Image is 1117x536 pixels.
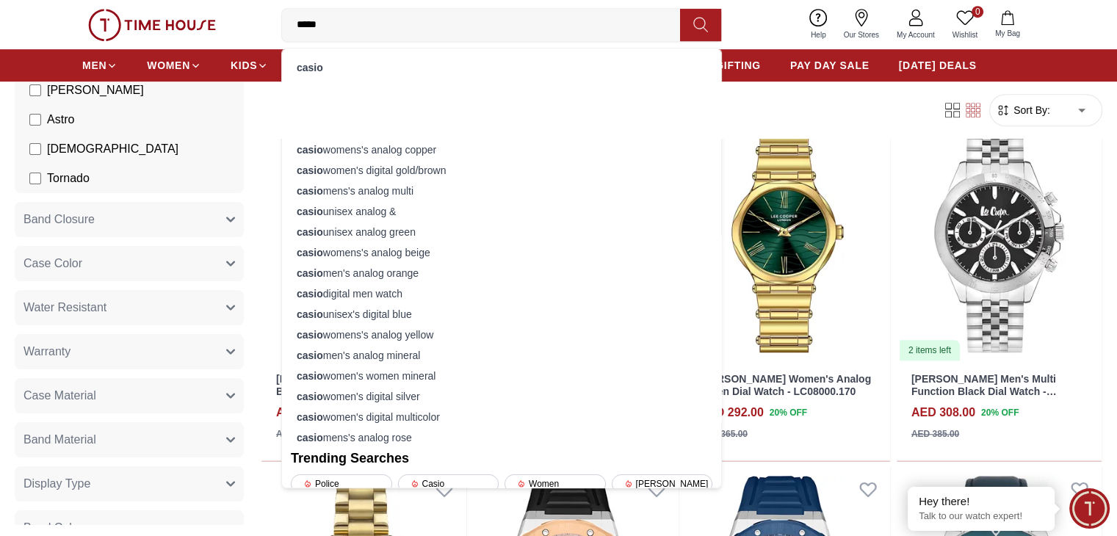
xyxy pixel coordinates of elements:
div: AED 365.00 [700,427,748,441]
div: women's digital gold/brown [291,160,712,181]
input: Astro [29,114,41,126]
strong: casio [297,329,323,341]
h4: AED 308.00 [911,404,975,421]
strong: casio [297,62,323,73]
div: Women [505,474,606,493]
a: Lee Cooper Men's Multi Function Black Dial Watch - LC07963.3502 items left [897,103,1102,361]
div: Casio [398,474,499,493]
div: mens's analog rose [291,427,712,448]
span: 20 % OFF [770,406,807,419]
a: WOMEN [147,52,201,79]
div: digital men watch [291,283,712,304]
div: Hey there! [919,494,1044,509]
h2: Trending Searches [291,448,712,468]
span: 0 [972,6,983,18]
div: womens's analog beige [291,242,712,263]
a: [PERSON_NAME] Men's Multi Function Black Dial Watch - LC07963.350 [911,373,1057,410]
span: [DATE] DEALS [899,58,977,73]
span: My Bag [989,28,1026,39]
div: womens's analog yellow [291,325,712,345]
span: Band Material [24,431,96,449]
span: Water Resistant [24,299,106,316]
div: ducati [291,78,712,98]
strong: casio [297,164,323,176]
a: [DATE] DEALS [899,52,977,79]
span: Warranty [24,343,71,361]
button: Case Color [15,246,244,281]
div: mens's analog multi [291,181,712,201]
strong: casio [297,288,323,300]
strong: casio [297,411,323,423]
span: 20 % OFF [981,406,1019,419]
img: ... [88,9,216,41]
div: AED 385.00 [911,427,959,441]
p: Talk to our watch expert! [919,510,1044,523]
h4: AED 292.00 [276,404,340,421]
button: Display Type [15,466,244,501]
div: unisex analog green [291,222,712,242]
span: Astro [47,111,74,128]
a: KIDS [231,52,268,79]
span: Display Type [24,475,90,493]
span: Tornado [47,170,90,187]
a: 0Wishlist [944,6,986,43]
strong: casio [297,226,323,238]
span: [DEMOGRAPHIC_DATA] [47,140,178,158]
div: unisex analog & [291,201,712,222]
a: Our Stores [835,6,888,43]
span: KIDS [231,58,257,73]
strong: casio [297,185,323,197]
input: [DEMOGRAPHIC_DATA] [29,143,41,155]
strong: casio [297,247,323,258]
div: AED 365.00 [276,427,324,441]
strong: casio [297,144,323,156]
span: MEN [82,58,106,73]
button: Band Closure [15,202,244,237]
span: Wishlist [947,29,983,40]
span: Case Material [24,387,96,405]
div: unisex's digital blue [291,304,712,325]
div: women's digital silver [291,386,712,407]
strong: casio [297,206,323,217]
div: men's analog mineral [291,345,712,366]
span: [PERSON_NAME] [47,82,144,99]
span: WOMEN [147,58,190,73]
div: men's analog orange [291,263,712,283]
div: Police [291,474,392,493]
strong: casio [297,391,323,402]
span: Our Stores [838,29,885,40]
a: MEN [82,52,118,79]
span: Sort By: [1011,103,1050,117]
a: PAY DAY SALE [790,52,870,79]
span: Band Closure [24,211,95,228]
button: Case Material [15,378,244,413]
button: My Bag [986,7,1029,42]
strong: casio [297,370,323,382]
button: Band Material [15,422,244,457]
div: Chat Widget [1069,488,1110,529]
span: Case Color [24,255,82,272]
strong: casio [297,350,323,361]
img: Lee Cooper Men's Multi Function Black Dial Watch - LC07963.350 [897,103,1102,361]
button: Warranty [15,334,244,369]
a: [PERSON_NAME] Women's Analog Beige Dial Watch - LC08000.560 [276,373,448,397]
span: GIFTING [715,58,761,73]
a: Help [802,6,835,43]
div: women's women mineral [291,366,712,386]
button: Water Resistant [15,290,244,325]
button: Sort By: [996,103,1050,117]
div: womens's analog copper [291,140,712,160]
div: 2 items left [900,340,960,361]
a: GIFTING [715,52,761,79]
span: Help [805,29,832,40]
a: [PERSON_NAME] Women's Analog Green Dial Watch - LC08000.170 [700,373,872,397]
img: Lee Cooper Women's Analog Green Dial Watch - LC08000.170 [685,103,890,361]
span: PAY DAY SALE [790,58,870,73]
input: Tornado [29,173,41,184]
img: Lee Cooper Women's Analog Beige Dial Watch - LC08000.560 [261,103,466,361]
div: women's digital multicolor [291,407,712,427]
strong: casio [297,267,323,279]
input: [PERSON_NAME] [29,84,41,96]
